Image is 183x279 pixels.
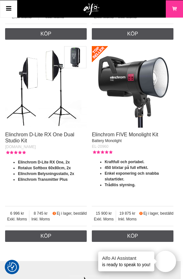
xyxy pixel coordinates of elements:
[29,211,52,216] span: 8 745
[92,230,173,242] a: Köp
[5,150,26,155] div: Kundbetyg: 5.00
[92,149,112,155] div: Kundbetyg: 5.00
[57,211,87,216] span: Ej i lager, beställd
[5,28,87,40] a: Köp
[18,177,68,182] strong: Elinchrom Transmitter Plus
[105,183,135,187] strong: Trådlös styrning.
[92,132,158,137] a: Elinchrom FIVE Monolight Kit
[7,262,17,272] img: Revisit consent button
[18,160,70,164] strong: Elinchrom D-Lite RX One, 2x
[52,211,57,216] i: Beställd
[5,230,87,242] a: Köp
[92,28,173,40] a: Köp
[18,166,71,170] strong: Rotalux Softbox 60x80cm, 2x
[143,211,173,216] span: Ej i lager, beställd
[105,160,144,164] strong: Kraftfull och portabel.
[29,216,52,222] span: Inkl. Moms
[92,144,108,149] span: EL-20960
[105,165,148,170] strong: 450 blixtar på full effekt.
[5,145,36,149] span: [DOMAIN_NAME]
[7,261,17,273] button: Samtyckesinställningar
[105,171,159,181] strong: Enkel exponering och snabba slutartider.
[92,46,173,128] img: Elinchrom FIVE Monolight Kit
[5,46,87,128] img: Elinchrom D-Lite RX One Dual Studio Kit
[5,211,29,216] span: 6 996
[84,4,100,16] img: logo.png
[18,171,74,176] strong: Elinchrom Belysningsstativ, 2x
[139,211,143,216] i: Beställd
[98,251,154,271] div: is ready to speak to you!
[92,216,116,222] span: Exkl. Moms
[116,211,139,216] span: 19 875
[92,139,121,143] span: Battery Monolight
[92,211,116,216] span: 15 900
[5,132,74,143] a: Elinchrom D-Lite RX One Dual Studio Kit
[102,255,150,261] h4: Aifo AI Assistant
[116,216,139,222] span: Inkl. Moms
[5,216,29,222] span: Exkl. Moms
